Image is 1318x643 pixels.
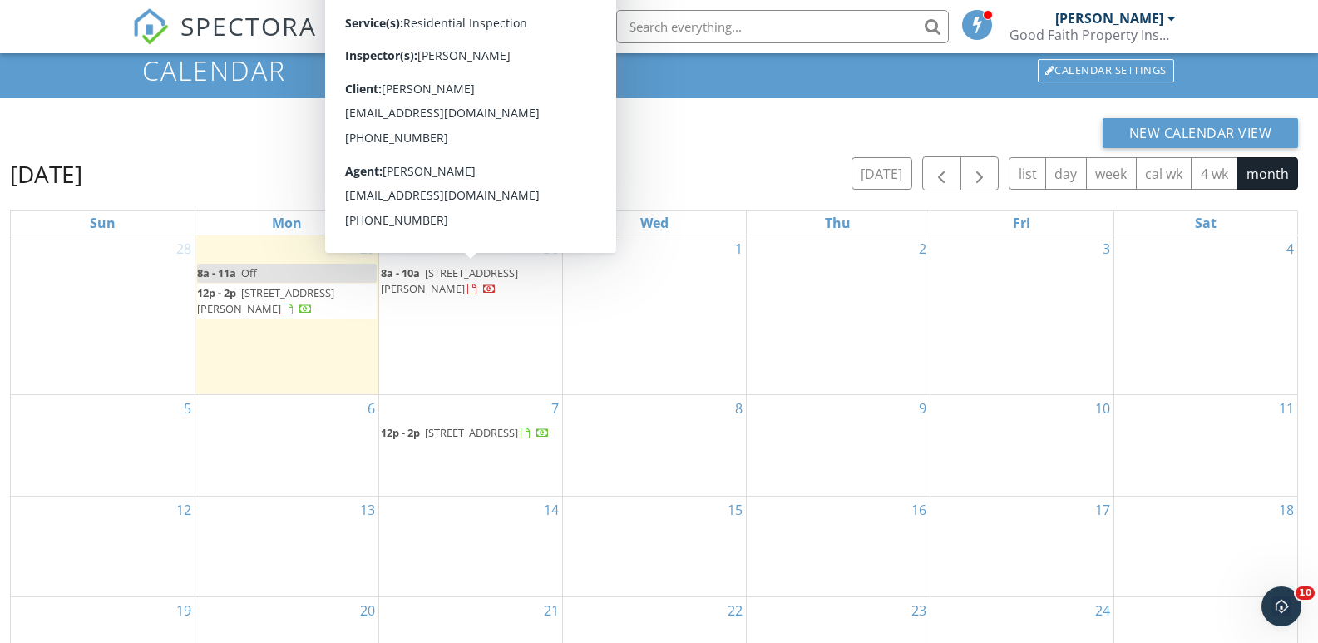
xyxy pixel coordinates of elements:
[241,265,257,280] span: Off
[1099,235,1113,262] a: Go to October 3, 2025
[732,395,746,422] a: Go to October 8, 2025
[1092,597,1113,624] a: Go to October 24, 2025
[541,597,562,624] a: Go to October 21, 2025
[562,395,746,497] td: Go to October 8, 2025
[197,285,236,300] span: 12p - 2p
[562,496,746,597] td: Go to October 15, 2025
[173,597,195,624] a: Go to October 19, 2025
[548,395,562,422] a: Go to October 7, 2025
[173,497,195,523] a: Go to October 12, 2025
[381,425,420,440] span: 12p - 2p
[1009,27,1176,43] div: Good Faith Property Inspections, LLC
[195,395,378,497] td: Go to October 6, 2025
[195,496,378,597] td: Go to October 13, 2025
[1276,497,1297,523] a: Go to October 18, 2025
[11,235,195,395] td: Go to September 28, 2025
[357,597,378,624] a: Go to October 20, 2025
[1283,235,1297,262] a: Go to October 4, 2025
[381,423,560,443] a: 12p - 2p [STREET_ADDRESS]
[541,235,562,262] a: Go to September 30, 2025
[916,395,930,422] a: Go to October 9, 2025
[173,235,195,262] a: Go to September 28, 2025
[1086,157,1137,190] button: week
[381,265,420,280] span: 8a - 10a
[822,211,854,235] a: Thursday
[197,284,377,319] a: 12p - 2p [STREET_ADDRESS][PERSON_NAME]
[269,211,305,235] a: Monday
[732,235,746,262] a: Go to October 1, 2025
[908,597,930,624] a: Go to October 23, 2025
[1261,586,1301,626] iframe: Intercom live chat
[364,395,378,422] a: Go to October 6, 2025
[930,235,1113,395] td: Go to October 3, 2025
[724,497,746,523] a: Go to October 15, 2025
[1036,57,1176,84] a: Calendar Settings
[1113,395,1297,497] td: Go to October 11, 2025
[916,235,930,262] a: Go to October 2, 2025
[455,211,486,235] a: Tuesday
[11,496,195,597] td: Go to October 12, 2025
[197,285,334,316] span: [STREET_ADDRESS][PERSON_NAME]
[378,395,562,497] td: Go to October 7, 2025
[908,497,930,523] a: Go to October 16, 2025
[1276,395,1297,422] a: Go to October 11, 2025
[1113,235,1297,395] td: Go to October 4, 2025
[1237,157,1298,190] button: month
[197,265,236,280] span: 8a - 11a
[922,156,961,190] button: Previous month
[930,395,1113,497] td: Go to October 10, 2025
[746,235,930,395] td: Go to October 2, 2025
[378,235,562,395] td: Go to September 30, 2025
[960,156,1000,190] button: Next month
[930,496,1113,597] td: Go to October 17, 2025
[1136,157,1192,190] button: cal wk
[142,56,1175,85] h1: Calendar
[1192,211,1220,235] a: Saturday
[357,235,378,262] a: Go to September 29, 2025
[1009,211,1034,235] a: Friday
[1055,10,1163,27] div: [PERSON_NAME]
[541,497,562,523] a: Go to October 14, 2025
[180,395,195,422] a: Go to October 5, 2025
[637,211,672,235] a: Wednesday
[425,425,518,440] span: [STREET_ADDRESS]
[562,235,746,395] td: Go to October 1, 2025
[195,235,378,395] td: Go to September 29, 2025
[180,8,317,43] span: SPECTORA
[197,285,334,316] a: 12p - 2p [STREET_ADDRESS][PERSON_NAME]
[616,10,949,43] input: Search everything...
[381,265,518,296] a: 8a - 10a [STREET_ADDRESS][PERSON_NAME]
[11,395,195,497] td: Go to October 5, 2025
[10,157,82,190] h2: [DATE]
[1296,586,1315,600] span: 10
[381,425,550,440] a: 12p - 2p [STREET_ADDRESS]
[381,264,560,299] a: 8a - 10a [STREET_ADDRESS][PERSON_NAME]
[1191,157,1237,190] button: 4 wk
[1045,157,1087,190] button: day
[1038,59,1174,82] div: Calendar Settings
[381,265,518,296] span: [STREET_ADDRESS][PERSON_NAME]
[746,496,930,597] td: Go to October 16, 2025
[1113,496,1297,597] td: Go to October 18, 2025
[746,395,930,497] td: Go to October 9, 2025
[1092,395,1113,422] a: Go to October 10, 2025
[132,8,169,45] img: The Best Home Inspection Software - Spectora
[1009,157,1046,190] button: list
[132,22,317,57] a: SPECTORA
[357,497,378,523] a: Go to October 13, 2025
[724,597,746,624] a: Go to October 22, 2025
[1092,497,1113,523] a: Go to October 17, 2025
[86,211,119,235] a: Sunday
[1103,118,1299,148] button: New Calendar View
[852,157,912,190] button: [DATE]
[378,496,562,597] td: Go to October 14, 2025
